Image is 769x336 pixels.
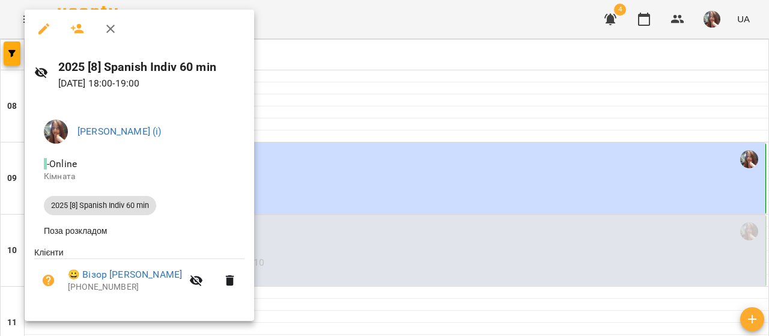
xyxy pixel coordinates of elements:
a: 😀 Візор [PERSON_NAME] [68,267,182,282]
p: Кімната [44,171,235,183]
button: Візит ще не сплачено. Додати оплату? [34,266,63,295]
li: Поза розкладом [34,220,245,242]
ul: Клієнти [34,246,245,307]
p: [DATE] 18:00 - 19:00 [58,76,245,91]
span: 2025 [8] Spanish Indiv 60 min [44,200,156,211]
img: 0ee1f4be303f1316836009b6ba17c5c5.jpeg [44,120,68,144]
h6: 2025 [8] Spanish Indiv 60 min [58,58,245,76]
span: - Online [44,158,79,170]
a: [PERSON_NAME] (і) [78,126,162,137]
p: [PHONE_NUMBER] [68,281,182,293]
